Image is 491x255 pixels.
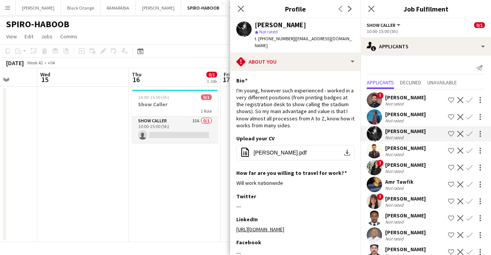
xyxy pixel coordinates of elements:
[385,202,405,208] div: Not rated
[385,101,405,107] div: Not rated
[136,0,181,15] button: [PERSON_NAME]
[236,145,354,160] button: [PERSON_NAME].pdf
[385,151,405,157] div: Not rated
[385,161,426,168] div: [PERSON_NAME]
[21,31,36,41] a: Edit
[474,22,485,28] span: 0/1
[385,111,426,118] div: [PERSON_NAME]
[40,71,50,78] span: Wed
[385,195,426,202] div: [PERSON_NAME]
[385,168,405,174] div: Not rated
[400,80,421,85] span: Declined
[38,31,56,41] a: Jobs
[230,4,361,14] h3: Profile
[385,229,426,236] div: [PERSON_NAME]
[201,94,212,100] span: 0/1
[222,75,230,84] span: 17
[385,185,405,191] div: Not rated
[60,33,77,40] span: Comms
[259,29,278,35] span: Not rated
[236,179,354,186] div: Will work nationwide
[385,128,426,135] div: [PERSON_NAME]
[25,60,44,66] span: Week 42
[3,31,20,41] a: View
[132,71,142,78] span: Thu
[6,59,24,67] div: [DATE]
[385,236,405,242] div: Not rated
[6,18,69,30] h1: SPIRO-HABOOB
[16,0,61,15] button: [PERSON_NAME]
[131,75,142,84] span: 16
[101,0,136,15] button: RAMARABIA
[236,169,347,176] h3: How far are you willing to travel for work?
[255,21,306,28] div: [PERSON_NAME]
[236,216,258,223] h3: LinkedIn
[255,36,295,41] span: t. [PHONE_NUMBER]
[377,193,384,200] span: !
[236,77,247,84] h3: Bio
[377,160,384,166] span: !
[427,80,457,85] span: Unavailable
[385,178,414,185] div: Amr Tawfik
[385,145,426,151] div: [PERSON_NAME]
[367,22,395,28] span: Show Caller
[361,37,491,56] div: Applicants
[61,0,101,15] button: Black Orange
[236,135,275,142] h3: Upload your CV
[230,53,361,71] div: About you
[6,33,17,40] span: View
[385,135,405,140] div: Not rated
[254,150,307,156] span: [PERSON_NAME].pdf
[385,94,426,101] div: [PERSON_NAME]
[236,239,261,246] h3: Facebook
[25,33,33,40] span: Edit
[361,4,491,14] h3: Job Fulfilment
[385,219,405,225] div: Not rated
[385,118,405,123] div: Not rated
[385,246,426,253] div: [PERSON_NAME]
[377,92,384,99] span: !
[385,212,426,219] div: [PERSON_NAME]
[207,78,217,84] div: 1 Job
[138,94,169,100] span: 10:00-15:00 (5h)
[132,90,218,143] app-job-card: 10:00-15:00 (5h)0/1Show Caller1 RoleShow Caller15A0/110:00-15:00 (5h)
[367,80,394,85] span: Applicants
[367,28,485,34] div: 10:00-15:00 (5h)
[236,226,284,233] a: [URL][DOMAIN_NAME]
[201,108,212,114] span: 1 Role
[41,33,53,40] span: Jobs
[57,31,81,41] a: Comms
[236,193,256,200] h3: Twitter
[132,117,218,143] app-card-role: Show Caller15A0/110:00-15:00 (5h)
[206,72,217,77] span: 0/1
[181,0,226,15] button: SPIRO-HABOOB
[255,36,352,48] span: | [EMAIL_ADDRESS][DOMAIN_NAME]
[367,22,402,28] button: Show Caller
[48,60,55,66] div: +04
[132,101,218,108] h3: Show Caller
[236,87,354,129] div: I'm young, however such experienced - worked in a very different positions (from printing badges ...
[224,71,230,78] span: Fri
[39,75,50,84] span: 15
[236,203,354,210] div: ---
